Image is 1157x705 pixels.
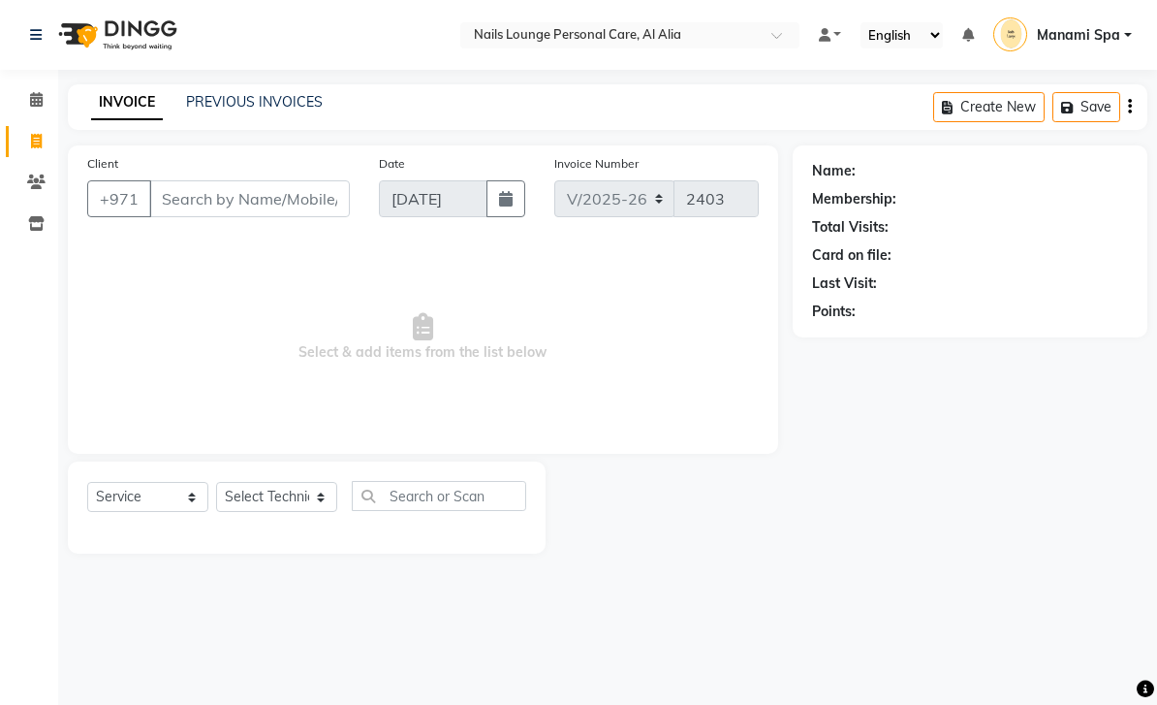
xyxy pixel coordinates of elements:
[812,161,856,181] div: Name:
[993,17,1027,51] img: Manami Spa
[352,481,526,511] input: Search or Scan
[87,240,759,434] span: Select & add items from the list below
[1037,25,1120,46] span: Manami Spa
[812,302,856,322] div: Points:
[812,273,877,294] div: Last Visit:
[812,189,896,209] div: Membership:
[1052,92,1120,122] button: Save
[87,155,118,173] label: Client
[812,217,889,238] div: Total Visits:
[87,180,151,217] button: +971
[812,245,891,266] div: Card on file:
[149,180,350,217] input: Search by Name/Mobile/Email/Code
[49,8,182,62] img: logo
[91,85,163,120] a: INVOICE
[379,155,405,173] label: Date
[554,155,639,173] label: Invoice Number
[933,92,1045,122] button: Create New
[186,93,323,111] a: PREVIOUS INVOICES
